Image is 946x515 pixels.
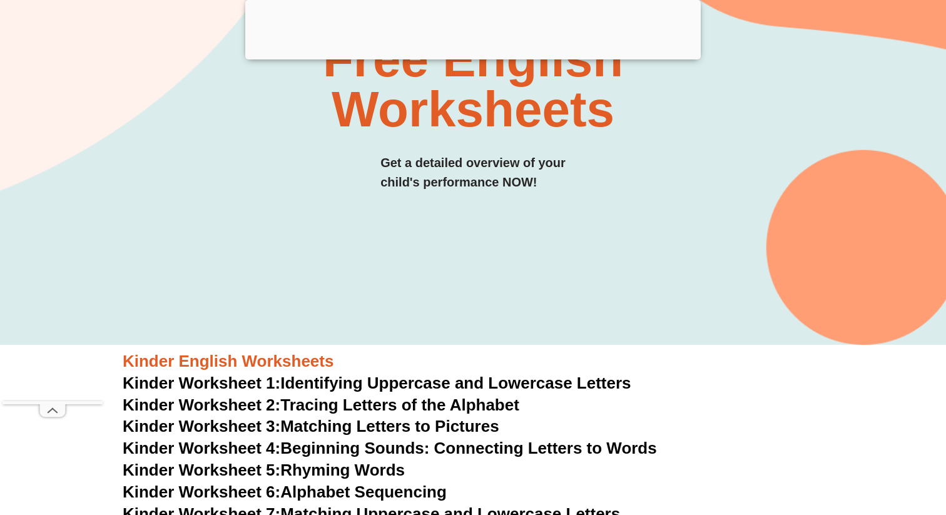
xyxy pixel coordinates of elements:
[123,482,280,501] span: Kinder Worksheet 6:
[123,439,657,457] a: Kinder Worksheet 4:Beginning Sounds: Connecting Letters to Words
[192,34,754,135] h2: Free English Worksheets​
[123,351,823,372] h3: Kinder English Worksheets
[123,482,447,501] a: Kinder Worksheet 6:Alphabet Sequencing
[3,26,103,401] iframe: Advertisement
[123,439,280,457] span: Kinder Worksheet 4:
[123,374,631,392] a: Kinder Worksheet 1:Identifying Uppercase and Lowercase Letters
[123,395,280,414] span: Kinder Worksheet 2:
[380,153,566,192] h3: Get a detailed overview of your child's performance NOW!
[731,374,946,515] iframe: Chat Widget
[123,395,519,414] a: Kinder Worksheet 2:Tracing Letters of the Alphabet
[123,417,499,436] a: Kinder Worksheet 3:Matching Letters to Pictures
[123,461,280,479] span: Kinder Worksheet 5:
[123,417,280,436] span: Kinder Worksheet 3:
[123,461,405,479] a: Kinder Worksheet 5:Rhyming Words
[123,374,280,392] span: Kinder Worksheet 1:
